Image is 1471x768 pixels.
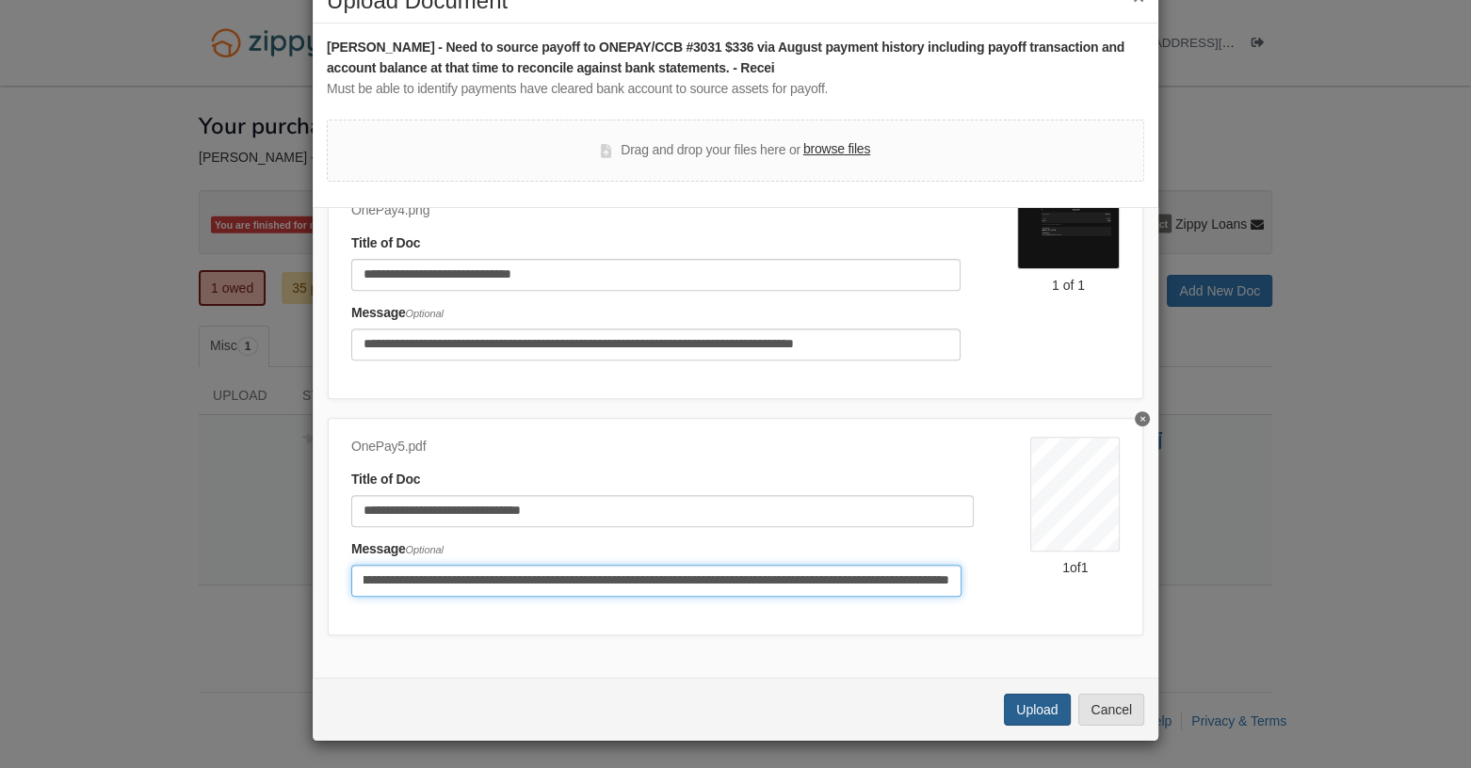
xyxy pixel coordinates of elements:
div: OnePay5.pdf [351,437,974,457]
input: Include any comments on this document [351,328,961,360]
label: Message [351,303,444,324]
div: Drag and drop your files here or [601,139,870,162]
span: Optional [406,544,444,555]
div: 1 of 1 [1017,276,1120,295]
span: Optional [406,308,444,319]
img: OnePay4.png [1017,200,1120,269]
button: Upload [1004,694,1070,726]
button: Cancel [1078,694,1144,726]
label: Message [351,539,444,560]
label: Title of Doc [351,233,420,254]
div: Must be able to identify payments have cleared bank account to source assets for payoff. [327,79,1144,100]
button: Delete USAA bank transactions for OnePay [1135,411,1150,426]
div: OnePay4.png [351,200,961,221]
input: Include any comments on this document [351,565,962,597]
label: Title of Doc [351,470,420,490]
div: [PERSON_NAME] - Need to source payoff to ONEPAY/CCB #3031 $336 via August payment history includi... [327,38,1144,79]
input: Document Title [351,495,974,527]
label: browse files [803,139,870,160]
div: 1 of 1 [1030,558,1120,577]
input: Document Title [351,259,961,291]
